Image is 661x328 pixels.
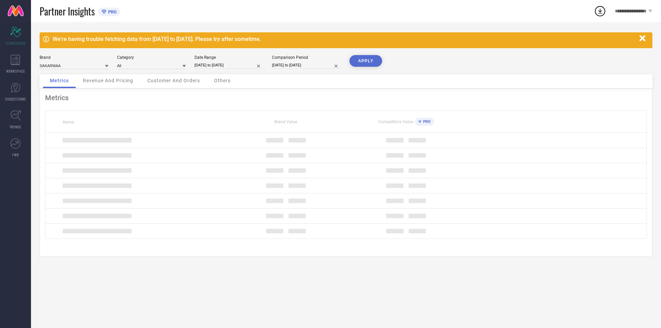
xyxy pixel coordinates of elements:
span: Metrics [50,78,69,83]
span: Brand Value [274,119,297,124]
div: Category [117,55,186,60]
div: We're having trouble fetching data from [DATE] to [DATE]. Please try after sometime. [53,36,636,42]
span: Name [63,120,74,125]
span: FWD [12,152,19,157]
span: SUGGESTIONS [5,96,26,102]
span: Others [214,78,231,83]
div: Date Range [195,55,263,60]
span: Revenue And Pricing [83,78,133,83]
span: PRO [421,119,431,124]
span: TRENDS [10,124,21,129]
input: Select date range [195,62,263,69]
div: Brand [40,55,108,60]
span: SCORECARDS [6,41,26,46]
div: Open download list [594,5,606,17]
span: PRO [106,9,117,14]
span: WORKSPACE [6,68,25,74]
button: APPLY [349,55,382,67]
span: Partner Insights [40,4,95,18]
div: Comparison Period [272,55,341,60]
span: Competitors Value [378,119,413,124]
div: Metrics [45,94,647,102]
input: Select comparison period [272,62,341,69]
span: Customer And Orders [147,78,200,83]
